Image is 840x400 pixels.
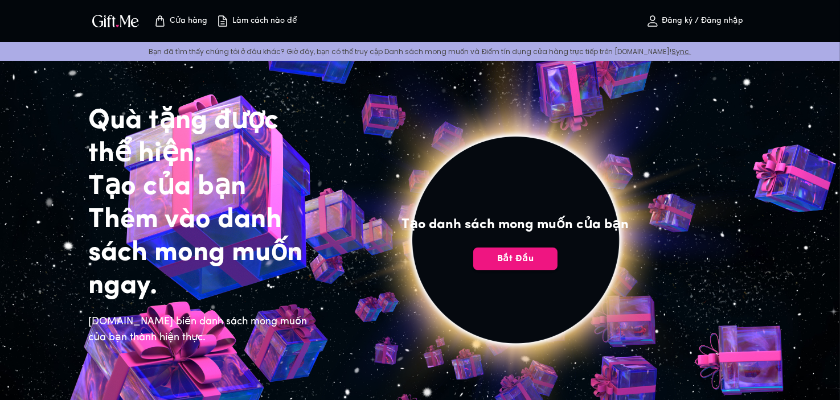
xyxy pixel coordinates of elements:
font: Thêm vào danh sách mong muốn ngay. [89,207,303,300]
img: how-to.svg [216,14,230,28]
button: Làm cách nào để [226,3,288,39]
font: [DOMAIN_NAME] biến danh sách mong muốn của bạn thành hiện thực. [89,317,308,343]
font: Quà tặng được thể hiện. [89,108,279,168]
img: Logo GiftMe [90,13,141,29]
font: Làm cách nào để [232,17,297,25]
button: Trang cửa hàng [149,3,212,39]
button: Logo GiftMe [89,14,142,28]
font: Cửa hàng [170,17,207,25]
a: Sync. [672,47,691,56]
font: Bắt đầu [497,254,534,263]
font: Bạn đã tìm thấy chúng tôi ở đâu khác? Giờ đây, bạn có thể truy cập Danh sách mong muốn và Điểm tí... [149,47,672,56]
font: Đăng ký / Đăng nhập [662,17,744,25]
button: Bắt đầu [473,248,558,270]
font: Tạo của bạn [89,174,247,201]
font: Tạo danh sách mong muốn của bạn [402,218,629,232]
button: Đăng ký / Đăng nhập [638,3,752,39]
